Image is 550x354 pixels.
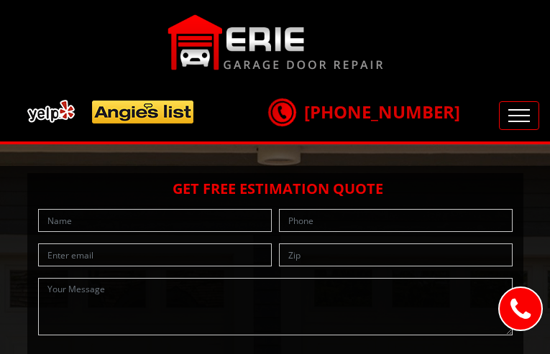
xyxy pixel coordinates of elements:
input: Enter email [38,243,272,266]
img: Erie.png [168,14,383,70]
button: Toggle navigation [499,101,539,130]
a: [PHONE_NUMBER] [268,100,460,124]
input: Phone [279,209,513,232]
input: Zip [279,243,513,266]
h2: Get Free Estimation Quote [35,180,516,197]
img: call.png [264,94,300,130]
input: Name [38,209,272,232]
img: add.png [22,94,200,129]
